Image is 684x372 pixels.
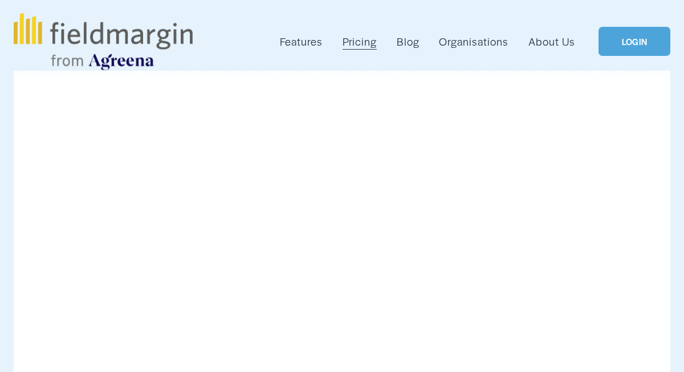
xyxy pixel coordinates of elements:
[280,33,323,51] a: folder dropdown
[397,33,420,51] a: Blog
[343,33,377,51] a: Pricing
[598,27,670,56] a: LOGIN
[14,13,193,70] img: fieldmargin.com
[528,33,575,51] a: About Us
[280,34,323,50] span: Features
[439,33,508,51] a: Organisations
